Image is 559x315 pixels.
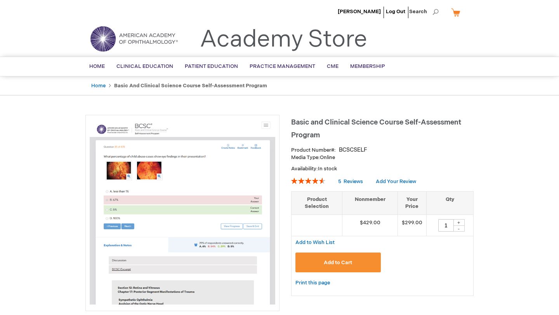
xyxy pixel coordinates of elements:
[338,178,341,185] span: 5
[453,225,465,232] div: -
[338,9,381,15] a: [PERSON_NAME]
[90,119,275,305] img: Basic and Clinical Science Course Self-Assessment Program
[398,215,426,236] td: $299.00
[291,178,325,184] div: 92%
[453,219,465,226] div: +
[200,26,367,54] a: Academy Store
[398,191,426,215] th: Your Price
[295,278,330,288] a: Print this page
[291,147,336,153] strong: Product Number
[291,118,461,139] span: Basic and Clinical Science Course Self-Assessment Program
[324,260,352,266] span: Add to Cart
[292,191,342,215] th: Product Selection
[114,83,267,89] strong: Basic and Clinical Science Course Self-Assessment Program
[350,63,385,69] span: Membership
[116,63,173,69] span: Clinical Education
[318,166,337,172] span: In stock
[91,83,106,89] a: Home
[342,215,398,236] td: $429.00
[89,63,105,69] span: Home
[338,178,364,185] a: 5 Reviews
[291,165,474,173] p: Availability:
[376,178,416,185] a: Add Your Review
[438,219,454,232] input: Qty
[327,63,339,69] span: CME
[426,191,473,215] th: Qty
[185,63,238,69] span: Patient Education
[295,253,381,272] button: Add to Cart
[250,63,315,69] span: Practice Management
[291,154,320,161] strong: Media Type:
[409,4,439,19] span: Search
[339,146,367,154] div: BCSCSELF
[295,239,335,246] a: Add to Wish List
[342,191,398,215] th: Nonmember
[291,154,474,161] p: Online
[344,178,363,185] span: Reviews
[386,9,405,15] a: Log Out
